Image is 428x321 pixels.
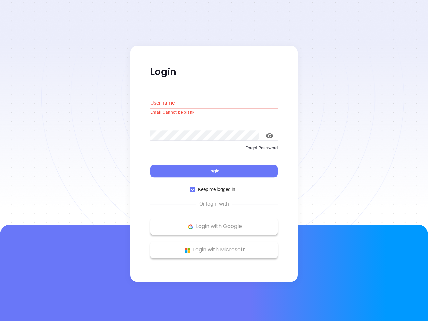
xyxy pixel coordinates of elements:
img: Microsoft Logo [183,246,192,254]
p: Login with Microsoft [154,245,274,255]
p: Email Cannot be blank [150,109,278,116]
p: Login [150,66,278,78]
img: Google Logo [186,223,195,231]
span: Keep me logged in [195,186,238,193]
p: Forgot Password [150,145,278,151]
button: Google Logo Login with Google [150,218,278,235]
span: Or login with [196,200,232,208]
button: Login [150,165,278,178]
span: Login [208,168,220,174]
button: Microsoft Logo Login with Microsoft [150,242,278,258]
p: Login with Google [154,222,274,232]
a: Forgot Password [150,145,278,157]
button: toggle password visibility [261,128,278,144]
